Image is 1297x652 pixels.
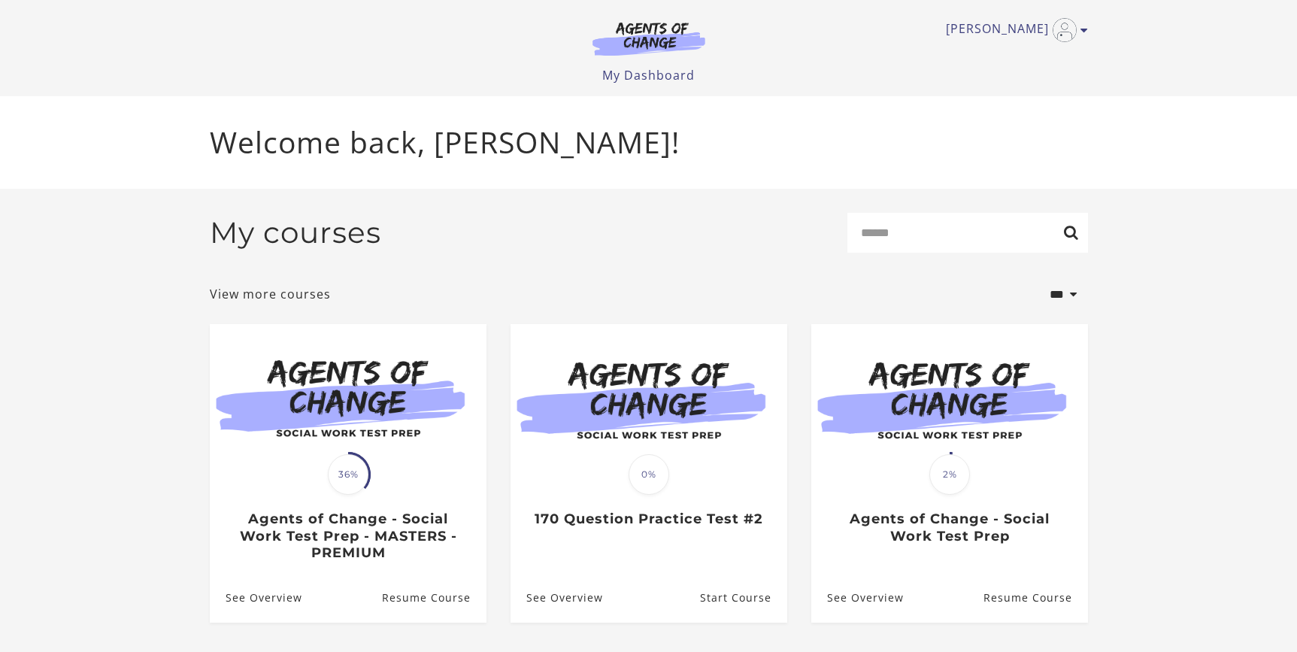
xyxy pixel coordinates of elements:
[699,573,786,622] a: 170 Question Practice Test #2: Resume Course
[511,573,603,622] a: 170 Question Practice Test #2: See Overview
[328,454,368,495] span: 36%
[210,215,381,250] h2: My courses
[811,573,904,622] a: Agents of Change - Social Work Test Prep: See Overview
[946,18,1080,42] a: Toggle menu
[381,573,486,622] a: Agents of Change - Social Work Test Prep - MASTERS - PREMIUM: Resume Course
[210,120,1088,165] p: Welcome back, [PERSON_NAME]!
[526,511,771,528] h3: 170 Question Practice Test #2
[577,21,721,56] img: Agents of Change Logo
[210,285,331,303] a: View more courses
[629,454,669,495] span: 0%
[210,573,302,622] a: Agents of Change - Social Work Test Prep - MASTERS - PREMIUM: See Overview
[602,67,695,83] a: My Dashboard
[929,454,970,495] span: 2%
[983,573,1087,622] a: Agents of Change - Social Work Test Prep: Resume Course
[226,511,470,562] h3: Agents of Change - Social Work Test Prep - MASTERS - PREMIUM
[827,511,1071,544] h3: Agents of Change - Social Work Test Prep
